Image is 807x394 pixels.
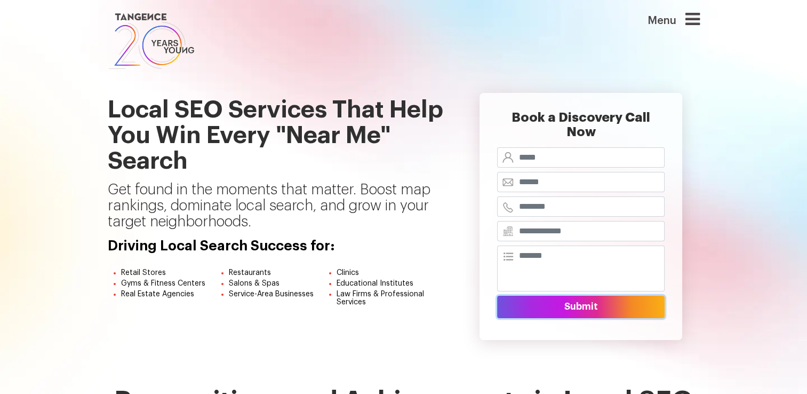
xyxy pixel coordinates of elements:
span: Restaurants [229,269,271,277]
span: Educational Institutes [337,280,413,287]
span: Gyms & Fitness Centers [121,280,205,287]
span: Retail Stores [121,269,166,277]
img: logo SVG [108,11,195,72]
p: Get found in the moments that matter. Boost map rankings, dominate local search, and grow in your... [108,182,446,239]
h4: Driving Local Search Success for: [108,239,446,254]
span: Service-Area Businesses [229,290,314,298]
h1: Local SEO Services That Help You Win Every "Near Me" Search [108,72,446,182]
button: Submit [497,296,665,318]
span: Real Estate Agencies [121,290,194,298]
span: Salons & Spas [229,280,279,287]
span: Law Firms & Professional Services [337,290,424,306]
h2: Book a Discovery Call Now [497,111,665,147]
span: Clinics [337,269,359,277]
